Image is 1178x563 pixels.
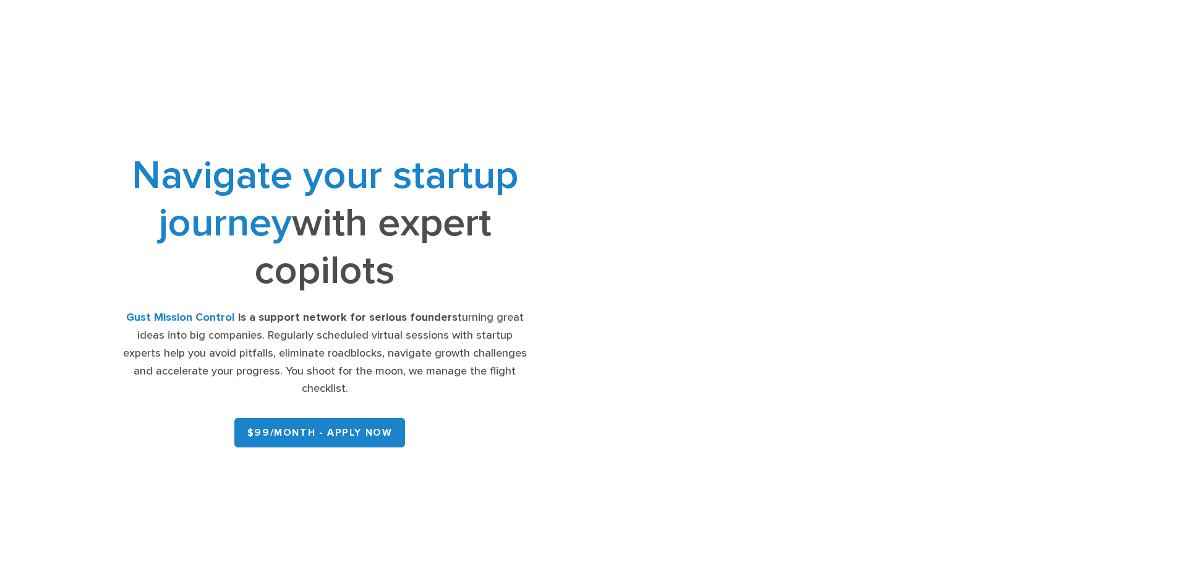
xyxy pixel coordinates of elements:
strong: Gust Mission Control [126,311,235,324]
h1: with expert copilots [121,151,529,294]
a: $99/month - APPLY NOW [234,418,406,447]
strong: is a support network for serious founders [238,311,458,324]
span: Navigate your startup journey [132,151,518,247]
div: turning great ideas into big companies. Regularly scheduled virtual sessions with startup experts... [121,309,529,398]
